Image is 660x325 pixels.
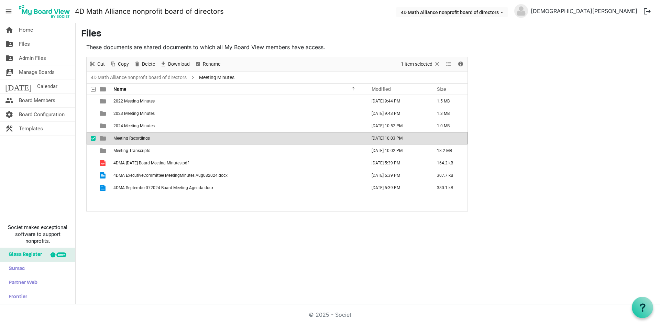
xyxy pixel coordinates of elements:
[430,157,467,169] td: 164.2 kB is template cell column header Size
[111,182,364,194] td: 4DMA September072024 Board Meeting Agenda.docx is template cell column header Name
[87,120,96,132] td: checkbox
[157,57,192,72] div: Download
[19,51,46,65] span: Admin Files
[111,120,364,132] td: 2024 Meeting Minutes is template cell column header Name
[372,86,391,92] span: Modified
[430,107,467,120] td: 1.3 MB is template cell column header Size
[5,51,13,65] span: folder_shared
[159,60,191,68] button: Download
[19,108,65,121] span: Board Configuration
[87,57,107,72] div: Cut
[113,161,189,165] span: 4DMA [DATE] Board Meeting Minutes.pdf
[96,157,111,169] td: is template cell column header type
[528,4,640,18] a: [DEMOGRAPHIC_DATA][PERSON_NAME]
[113,173,228,178] span: 4DMA ExecutiveCommittee MeetingMinutes Aug082024.docx
[5,108,13,121] span: settings
[87,95,96,107] td: checkbox
[364,107,430,120] td: July 30, 2024 9:43 PM column header Modified
[111,95,364,107] td: 2022 Meeting Minutes is template cell column header Name
[87,132,96,144] td: checkbox
[444,60,453,68] button: View dropdownbutton
[133,60,156,68] button: Delete
[5,94,13,107] span: people
[96,107,111,120] td: is template cell column header type
[5,23,13,37] span: home
[87,182,96,194] td: checkbox
[96,132,111,144] td: is template cell column header type
[400,60,433,68] span: 1 item selected
[5,262,25,276] span: Sumac
[107,57,131,72] div: Copy
[396,7,508,17] button: 4D Math Alliance nonprofit board of directors dropdownbutton
[131,57,157,72] div: Delete
[88,60,106,68] button: Cut
[430,132,467,144] td: is template cell column header Size
[455,57,466,72] div: Details
[111,107,364,120] td: 2023 Meeting Minutes is template cell column header Name
[364,182,430,194] td: September 27, 2024 5:39 PM column header Modified
[87,144,96,157] td: checkbox
[89,73,188,82] a: 4D Math Alliance nonprofit board of directors
[364,132,430,144] td: September 19, 2025 10:03 PM column header Modified
[364,95,430,107] td: July 30, 2024 9:44 PM column header Modified
[111,132,364,144] td: Meeting Recordings is template cell column header Name
[113,136,150,141] span: Meeting Recordings
[96,182,111,194] td: is template cell column header type
[400,60,442,68] button: Selection
[113,111,155,116] span: 2023 Meeting Minutes
[111,144,364,157] td: Meeting Transcripts is template cell column header Name
[87,169,96,182] td: checkbox
[192,57,223,72] div: Rename
[96,169,111,182] td: is template cell column header type
[430,144,467,157] td: 18.2 MB is template cell column header Size
[364,169,430,182] td: September 27, 2024 5:39 PM column header Modified
[309,311,351,318] a: © 2025 - Societ
[86,43,468,51] p: These documents are shared documents to which all My Board View members have access.
[364,144,430,157] td: September 19, 2025 10:02 PM column header Modified
[430,95,467,107] td: 1.5 MB is template cell column header Size
[194,60,222,68] button: Rename
[113,185,213,190] span: 4DMA September072024 Board Meeting Agenda.docx
[113,99,155,104] span: 2022 Meeting Minutes
[430,169,467,182] td: 307.7 kB is template cell column header Size
[398,57,443,72] div: Clear selection
[430,120,467,132] td: 1.0 MB is template cell column header Size
[5,248,42,262] span: Glass Register
[3,224,72,245] span: Societ makes exceptional software to support nonprofits.
[5,290,27,304] span: Frontier
[113,148,150,153] span: Meeting Transcripts
[117,60,130,68] span: Copy
[19,65,55,79] span: Manage Boards
[5,122,13,136] span: construction
[167,60,190,68] span: Download
[96,144,111,157] td: is template cell column header type
[430,182,467,194] td: 380.1 kB is template cell column header Size
[640,4,654,19] button: logout
[97,60,106,68] span: Cut
[5,37,13,51] span: folder_shared
[17,3,72,20] img: My Board View Logo
[81,29,654,40] h3: Files
[364,120,430,132] td: July 24, 2025 10:52 PM column header Modified
[96,95,111,107] td: is template cell column header type
[87,107,96,120] td: checkbox
[5,65,13,79] span: switch_account
[5,79,32,93] span: [DATE]
[113,86,126,92] span: Name
[111,169,364,182] td: 4DMA ExecutiveCommittee MeetingMinutes Aug082024.docx is template cell column header Name
[141,60,156,68] span: Delete
[56,252,66,257] div: new
[364,157,430,169] td: September 27, 2024 5:39 PM column header Modified
[443,57,455,72] div: View
[19,94,55,107] span: Board Members
[19,37,30,51] span: Files
[2,5,15,18] span: menu
[19,122,43,136] span: Templates
[111,157,364,169] td: 4DMA 7 June 2024 Board Meeting Minutes.pdf is template cell column header Name
[113,123,155,128] span: 2024 Meeting Minutes
[37,79,57,93] span: Calendar
[514,4,528,18] img: no-profile-picture.svg
[19,23,33,37] span: Home
[75,4,224,18] a: 4D Math Alliance nonprofit board of directors
[437,86,446,92] span: Size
